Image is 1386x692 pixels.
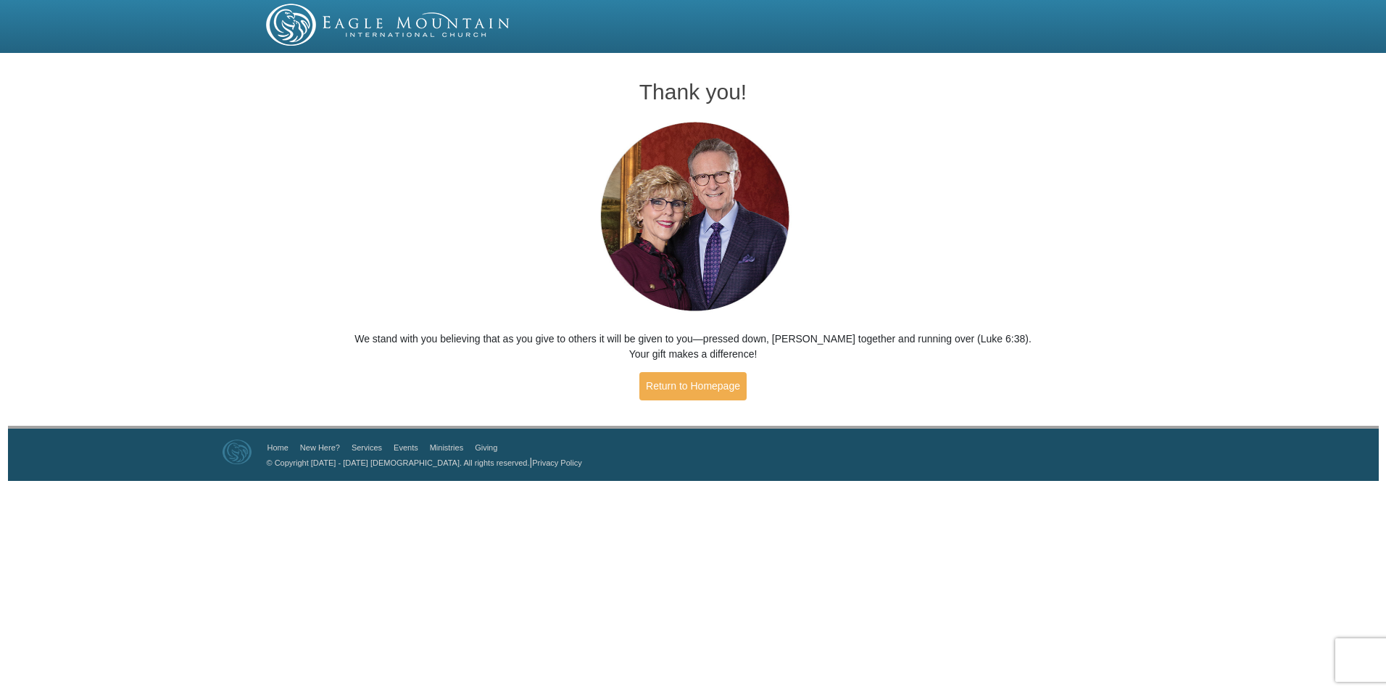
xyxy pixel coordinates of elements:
[267,443,289,452] a: Home
[394,443,418,452] a: Events
[586,118,800,317] img: Pastors George and Terri Pearsons
[352,443,382,452] a: Services
[475,443,497,452] a: Giving
[354,80,1032,104] h1: Thank you!
[223,440,252,464] img: Eagle Mountain International Church
[532,458,581,467] a: Privacy Policy
[300,443,340,452] a: New Here?
[267,458,530,467] a: © Copyright [DATE] - [DATE] [DEMOGRAPHIC_DATA]. All rights reserved.
[639,372,747,400] a: Return to Homepage
[262,455,582,470] p: |
[266,4,511,46] img: EMIC
[354,331,1032,362] p: We stand with you believing that as you give to others it will be given to you—pressed down, [PER...
[430,443,463,452] a: Ministries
